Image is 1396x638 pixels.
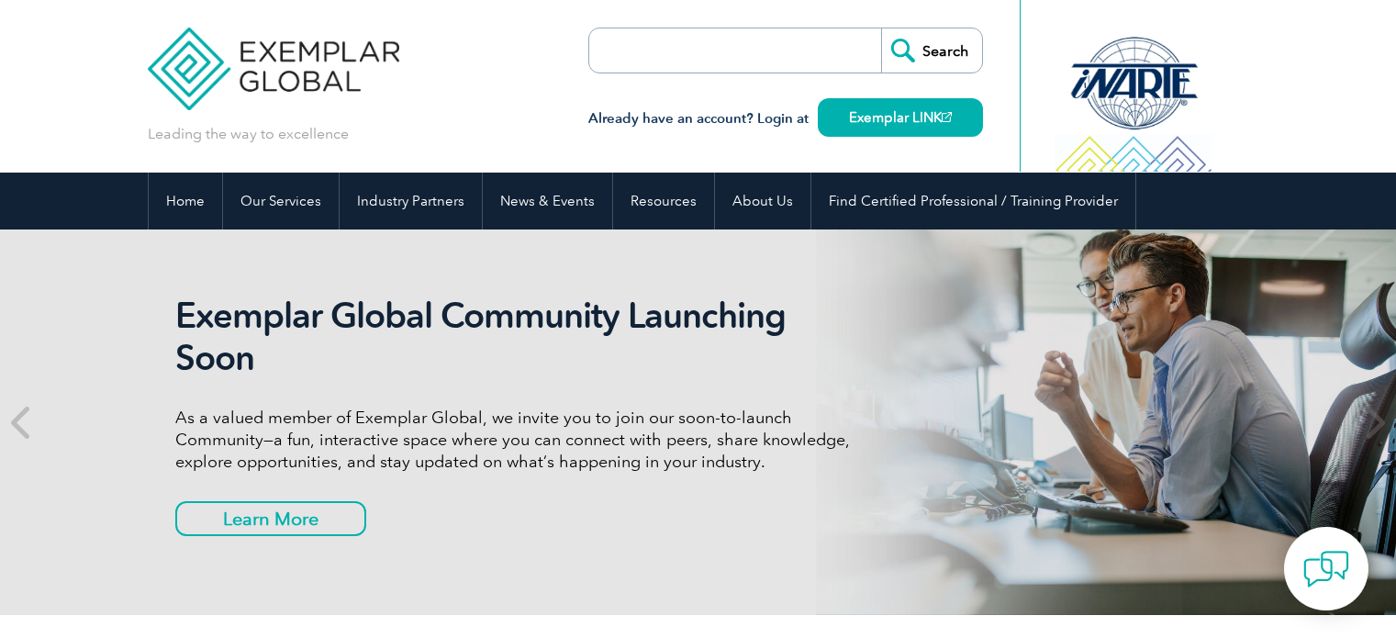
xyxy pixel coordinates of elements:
[175,407,864,473] p: As a valued member of Exemplar Global, we invite you to join our soon-to-launch Community—a fun, ...
[223,173,339,229] a: Our Services
[588,107,983,130] h3: Already have an account? Login at
[340,173,482,229] a: Industry Partners
[881,28,982,73] input: Search
[613,173,714,229] a: Resources
[483,173,612,229] a: News & Events
[942,112,952,122] img: open_square.png
[175,501,366,536] a: Learn More
[149,173,222,229] a: Home
[1303,546,1349,592] img: contact-chat.png
[175,295,864,379] h2: Exemplar Global Community Launching Soon
[811,173,1135,229] a: Find Certified Professional / Training Provider
[148,124,349,144] p: Leading the way to excellence
[715,173,810,229] a: About Us
[818,98,983,137] a: Exemplar LINK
